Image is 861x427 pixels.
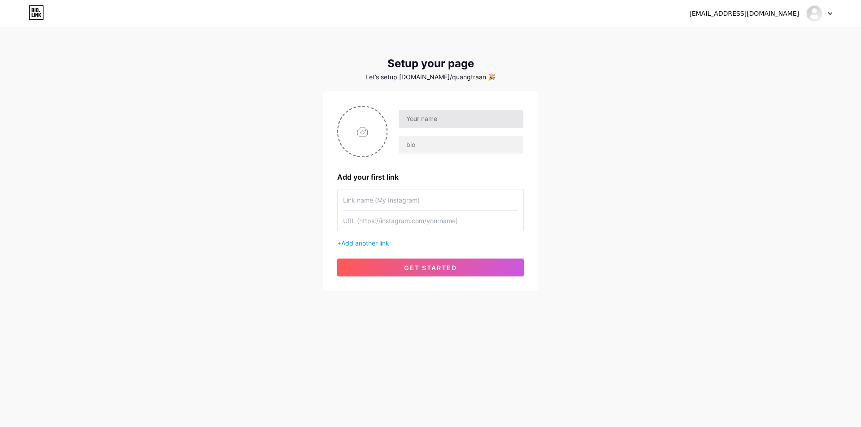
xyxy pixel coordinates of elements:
[341,239,389,247] span: Add another link
[323,73,538,81] div: Let’s setup [DOMAIN_NAME]/quangtraan 🎉
[337,172,524,182] div: Add your first link
[323,57,538,70] div: Setup your page
[343,211,518,231] input: URL (https://instagram.com/yourname)
[343,190,518,210] input: Link name (My Instagram)
[337,259,524,276] button: get started
[404,264,457,272] span: get started
[399,136,523,154] input: bio
[337,238,524,248] div: +
[689,9,799,18] div: [EMAIL_ADDRESS][DOMAIN_NAME]
[399,110,523,128] input: Your name
[806,5,823,22] img: Quang Traan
